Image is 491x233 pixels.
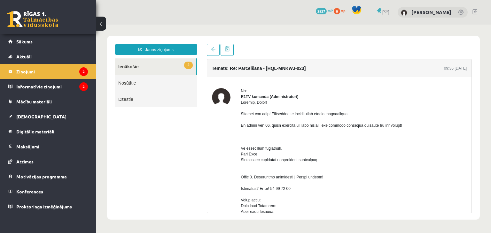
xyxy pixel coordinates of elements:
a: Motivācijas programma [8,169,88,184]
div: No: [145,64,371,69]
a: Aktuāli [8,49,88,64]
span: Sākums [16,39,33,44]
a: 0 xp [334,8,348,13]
legend: Maksājumi [16,139,88,154]
span: 2837 [316,8,327,14]
span: Konferences [16,189,43,194]
img: Anete Augšciema [401,10,407,16]
a: Dzēstie [19,66,101,83]
a: Digitālie materiāli [8,124,88,139]
span: xp [341,8,345,13]
a: Mācību materiāli [8,94,88,109]
img: R1TV komanda [116,64,135,82]
a: 2837 mP [316,8,333,13]
a: Maksājumi [8,139,88,154]
span: [DEMOGRAPHIC_DATA] [16,114,66,119]
a: Ziņojumi2 [8,64,88,79]
a: 2Ienākošie [19,34,100,50]
a: Proktoringa izmēģinājums [8,199,88,214]
i: 2 [79,82,88,91]
div: 09:36 [DATE] [348,41,371,47]
a: Atzīmes [8,154,88,169]
a: Informatīvie ziņojumi2 [8,79,88,94]
legend: Ziņojumi [16,64,88,79]
legend: Informatīvie ziņojumi [16,79,88,94]
span: Proktoringa izmēģinājums [16,204,72,209]
a: Jauns ziņojums [19,19,101,31]
span: Digitālie materiāli [16,129,54,134]
span: Mācību materiāli [16,99,52,104]
a: Nosūtītie [19,50,101,66]
span: Atzīmes [16,159,34,164]
a: Sākums [8,34,88,49]
i: 2 [79,67,88,76]
a: Konferences [8,184,88,199]
span: 2 [88,37,97,44]
h4: Temats: Re: Pārcelšana - [HQL-MNKWJ-023] [116,41,210,46]
a: Rīgas 1. Tālmācības vidusskola [7,11,58,27]
span: Aktuāli [16,54,32,59]
span: Motivācijas programma [16,174,67,179]
a: [DEMOGRAPHIC_DATA] [8,109,88,124]
span: 0 [334,8,340,14]
span: mP [328,8,333,13]
strong: R1TV komanda (Administratori) [145,70,203,74]
a: [PERSON_NAME] [411,9,451,15]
